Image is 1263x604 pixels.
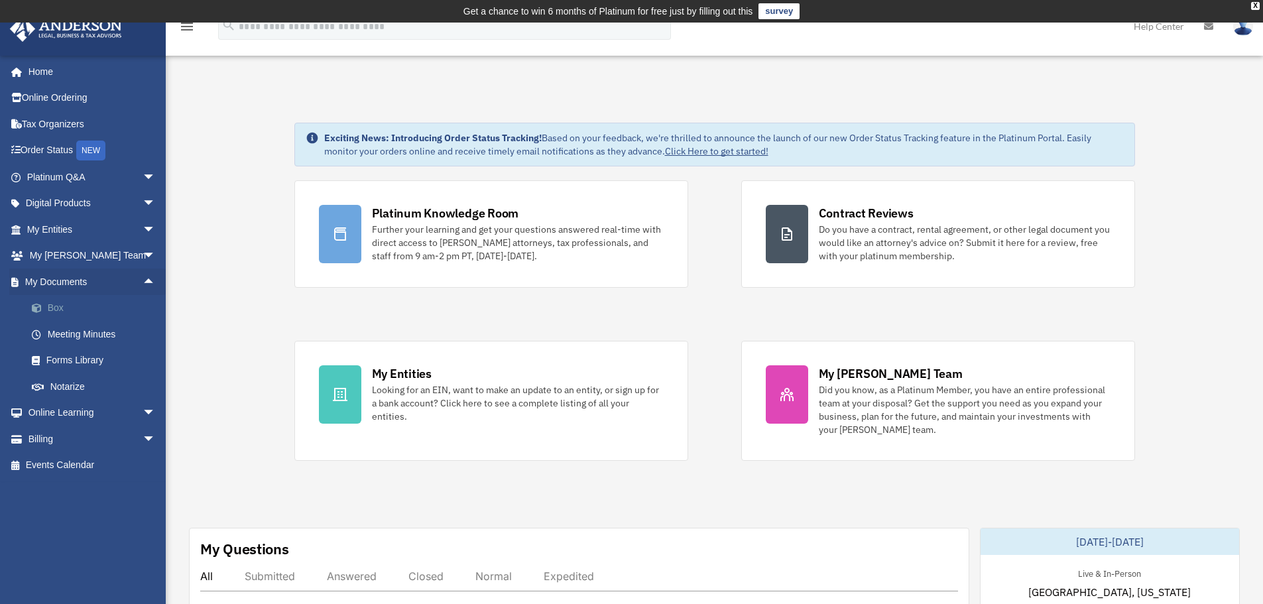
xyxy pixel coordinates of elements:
[294,341,688,461] a: My Entities Looking for an EIN, want to make an update to an entity, or sign up for a bank accoun...
[372,365,432,382] div: My Entities
[819,365,963,382] div: My [PERSON_NAME] Team
[741,180,1135,288] a: Contract Reviews Do you have a contract, rental agreement, or other legal document you would like...
[463,3,753,19] div: Get a chance to win 6 months of Platinum for free just by filling out this
[9,426,176,452] a: Billingarrow_drop_down
[1028,584,1191,600] span: [GEOGRAPHIC_DATA], [US_STATE]
[324,132,542,144] strong: Exciting News: Introducing Order Status Tracking!
[1233,17,1253,36] img: User Pic
[19,295,176,322] a: Box
[179,19,195,34] i: menu
[6,16,126,42] img: Anderson Advisors Platinum Portal
[372,205,519,221] div: Platinum Knowledge Room
[9,190,176,217] a: Digital Productsarrow_drop_down
[324,131,1124,158] div: Based on your feedback, we're thrilled to announce the launch of our new Order Status Tracking fe...
[9,216,176,243] a: My Entitiesarrow_drop_down
[143,216,169,243] span: arrow_drop_down
[143,190,169,217] span: arrow_drop_down
[9,243,176,269] a: My [PERSON_NAME] Teamarrow_drop_down
[19,321,176,347] a: Meeting Minutes
[143,426,169,453] span: arrow_drop_down
[819,205,914,221] div: Contract Reviews
[9,85,176,111] a: Online Ordering
[758,3,800,19] a: survey
[19,347,176,374] a: Forms Library
[475,570,512,583] div: Normal
[76,141,105,160] div: NEW
[544,570,594,583] div: Expedited
[245,570,295,583] div: Submitted
[200,539,289,559] div: My Questions
[143,243,169,270] span: arrow_drop_down
[200,570,213,583] div: All
[9,137,176,164] a: Order StatusNEW
[819,383,1111,436] div: Did you know, as a Platinum Member, you have an entire professional team at your disposal? Get th...
[372,383,664,423] div: Looking for an EIN, want to make an update to an entity, or sign up for a bank account? Click her...
[408,570,444,583] div: Closed
[9,400,176,426] a: Online Learningarrow_drop_down
[9,452,176,479] a: Events Calendar
[294,180,688,288] a: Platinum Knowledge Room Further your learning and get your questions answered real-time with dire...
[1067,566,1152,579] div: Live & In-Person
[9,269,176,295] a: My Documentsarrow_drop_up
[9,164,176,190] a: Platinum Q&Aarrow_drop_down
[819,223,1111,263] div: Do you have a contract, rental agreement, or other legal document you would like an attorney's ad...
[19,373,176,400] a: Notarize
[179,23,195,34] a: menu
[372,223,664,263] div: Further your learning and get your questions answered real-time with direct access to [PERSON_NAM...
[221,18,236,32] i: search
[9,58,169,85] a: Home
[665,145,768,157] a: Click Here to get started!
[143,269,169,296] span: arrow_drop_up
[981,528,1239,555] div: [DATE]-[DATE]
[327,570,377,583] div: Answered
[143,164,169,191] span: arrow_drop_down
[1251,2,1260,10] div: close
[741,341,1135,461] a: My [PERSON_NAME] Team Did you know, as a Platinum Member, you have an entire professional team at...
[143,400,169,427] span: arrow_drop_down
[9,111,176,137] a: Tax Organizers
